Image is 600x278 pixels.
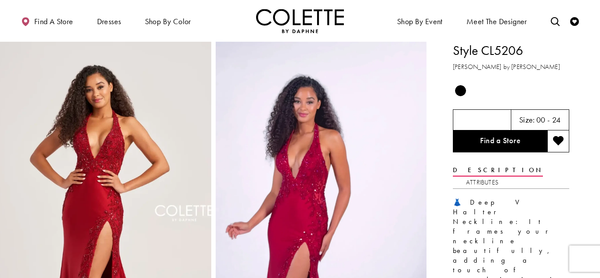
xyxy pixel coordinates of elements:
div: Product color controls state depends on size chosen [453,82,569,99]
h1: Style CL5206 [453,41,569,60]
h5: 00 - 24 [536,116,561,124]
button: Add to wishlist [547,130,569,152]
a: Attributes [466,176,499,189]
a: Find a Store [453,130,547,152]
div: Black [453,83,468,98]
h3: [PERSON_NAME] by [PERSON_NAME] [453,62,569,72]
a: Description [453,164,543,177]
span: Size: [519,115,535,125]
